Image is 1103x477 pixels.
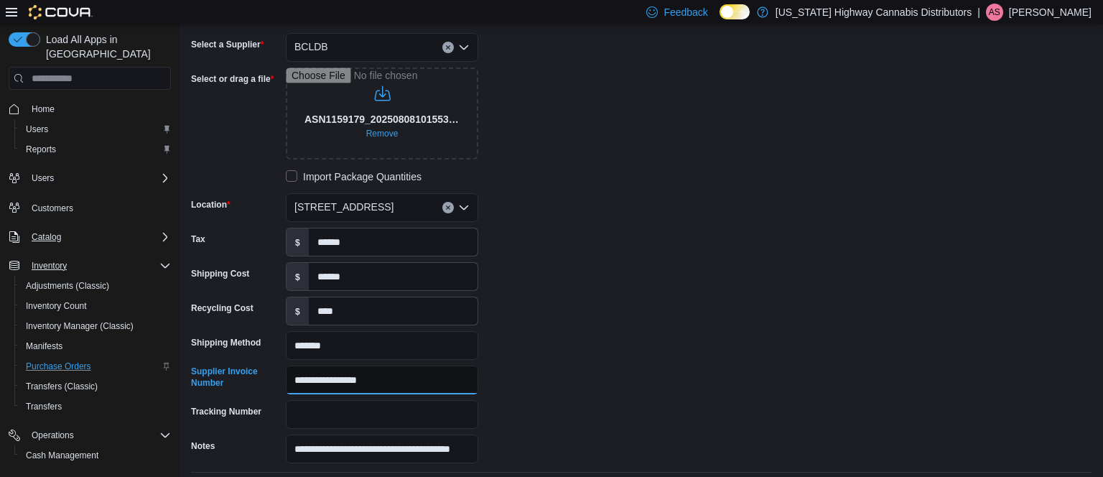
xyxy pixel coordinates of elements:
button: Clear input [442,202,454,213]
p: [US_STATE] Highway Cannabis Distributors [776,4,972,21]
label: Shipping Cost [191,268,249,279]
a: Home [26,101,60,118]
span: Users [32,172,54,184]
img: Cova [29,5,93,19]
button: Users [14,119,177,139]
button: Home [3,98,177,119]
span: Catalog [32,231,61,243]
span: Operations [32,430,74,441]
label: $ [287,263,309,290]
span: Reports [20,141,171,158]
span: Remove [366,128,399,139]
button: Open list of options [458,202,470,213]
button: Operations [3,425,177,445]
span: Customers [32,203,73,214]
button: Users [26,170,60,187]
div: Aman Sandhu [986,4,1003,21]
button: Clear input [442,42,454,53]
span: Reports [26,144,56,155]
span: Inventory Count [26,300,87,312]
button: Catalog [3,227,177,247]
span: Home [26,100,171,118]
button: Adjustments (Classic) [14,276,177,296]
a: Cash Management [20,447,104,464]
a: Adjustments (Classic) [20,277,115,295]
span: Cash Management [20,447,171,464]
span: Users [26,170,171,187]
label: Shipping Method [191,337,261,348]
button: Inventory [26,257,73,274]
label: Tax [191,233,205,245]
a: Reports [20,141,62,158]
span: Inventory Manager (Classic) [20,318,171,335]
span: Adjustments (Classic) [20,277,171,295]
button: Open list of options [458,42,470,53]
span: BCLDB [294,38,328,55]
span: Operations [26,427,171,444]
label: Recycling Cost [191,302,253,314]
span: Users [20,121,171,138]
label: Tracking Number [191,406,261,417]
span: Load All Apps in [GEOGRAPHIC_DATA] [40,32,171,61]
button: Reports [14,139,177,159]
span: Inventory Manager (Classic) [26,320,134,332]
button: Inventory Count [14,296,177,316]
span: Transfers [20,398,171,415]
label: Notes [191,440,215,452]
span: Catalog [26,228,171,246]
span: Manifests [26,341,62,352]
span: Transfers (Classic) [20,378,171,395]
label: Supplier Invoice Number [191,366,280,389]
a: Transfers (Classic) [20,378,103,395]
label: $ [287,228,309,256]
button: Manifests [14,336,177,356]
span: Inventory [26,257,171,274]
span: Users [26,124,48,135]
span: Customers [26,198,171,216]
a: Transfers [20,398,68,415]
label: Select a Supplier [191,39,264,50]
button: Inventory [3,256,177,276]
button: Transfers [14,397,177,417]
button: Operations [26,427,80,444]
button: Transfers (Classic) [14,376,177,397]
span: Purchase Orders [20,358,171,375]
a: Customers [26,200,79,217]
button: Clear selected files [360,125,404,142]
button: Purchase Orders [14,356,177,376]
p: [PERSON_NAME] [1009,4,1092,21]
label: $ [287,297,309,325]
button: Cash Management [14,445,177,466]
button: Users [3,168,177,188]
p: | [977,4,980,21]
label: Location [191,199,231,210]
span: Cash Management [26,450,98,461]
a: Inventory Count [20,297,93,315]
span: Transfers (Classic) [26,381,98,392]
span: AS [989,4,1000,21]
span: Feedback [664,5,707,19]
a: Purchase Orders [20,358,97,375]
span: Manifests [20,338,171,355]
button: Inventory Manager (Classic) [14,316,177,336]
span: Adjustments (Classic) [26,280,109,292]
input: Dark Mode [720,4,750,19]
span: [STREET_ADDRESS] [294,198,394,216]
span: Inventory Count [20,297,171,315]
span: Purchase Orders [26,361,91,372]
span: Dark Mode [720,19,720,20]
label: Import Package Quantities [286,168,422,185]
span: Home [32,103,55,115]
a: Users [20,121,54,138]
a: Inventory Manager (Classic) [20,318,139,335]
span: Inventory [32,260,67,272]
span: Transfers [26,401,62,412]
button: Customers [3,197,177,218]
label: Select or drag a file [191,73,274,85]
button: Catalog [26,228,67,246]
input: Use aria labels when no actual label is in use [286,68,478,159]
a: Manifests [20,338,68,355]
